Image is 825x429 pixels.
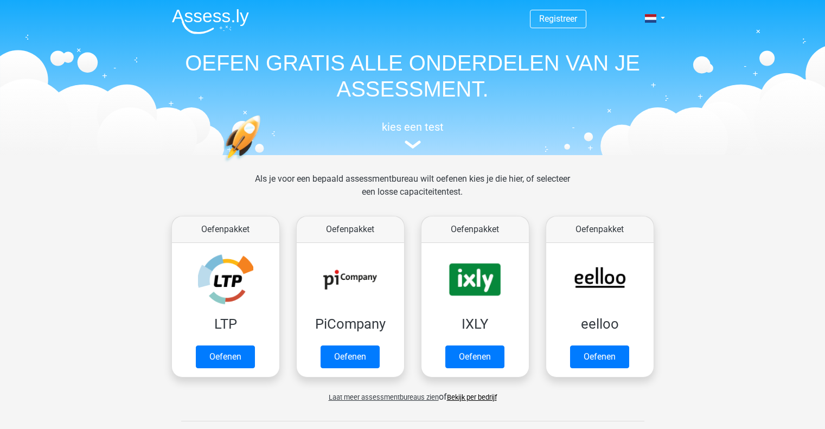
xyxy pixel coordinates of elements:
img: oefenen [223,115,303,213]
a: Oefenen [196,345,255,368]
img: assessment [405,140,421,149]
span: Laat meer assessmentbureaus zien [329,393,439,401]
a: kies een test [163,120,662,149]
img: Assessly [172,9,249,34]
a: Registreer [539,14,577,24]
div: Als je voor een bepaald assessmentbureau wilt oefenen kies je die hier, of selecteer een losse ca... [246,172,579,212]
h1: OEFEN GRATIS ALLE ONDERDELEN VAN JE ASSESSMENT. [163,50,662,102]
div: of [163,382,662,404]
h5: kies een test [163,120,662,133]
a: Oefenen [321,345,380,368]
a: Oefenen [445,345,504,368]
a: Bekijk per bedrijf [447,393,497,401]
a: Oefenen [570,345,629,368]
